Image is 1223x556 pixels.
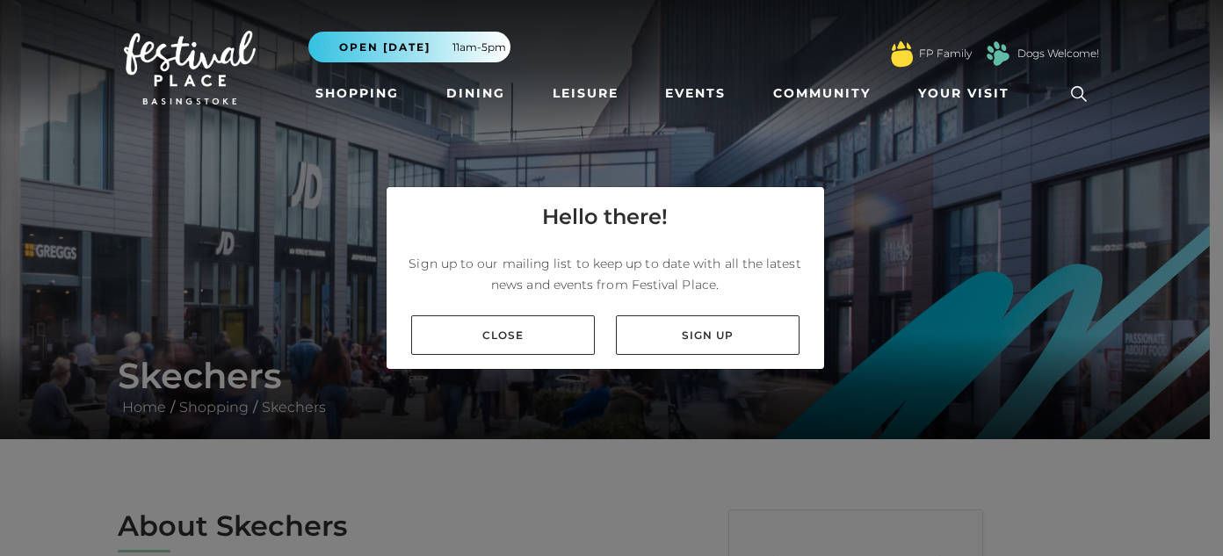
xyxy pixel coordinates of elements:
a: Dining [439,77,512,110]
span: 11am-5pm [452,40,506,55]
a: Community [766,77,878,110]
a: Leisure [546,77,626,110]
a: Events [658,77,733,110]
a: Your Visit [911,77,1025,110]
span: Open [DATE] [339,40,431,55]
a: Sign up [616,315,800,355]
a: FP Family [919,46,972,61]
p: Sign up to our mailing list to keep up to date with all the latest news and events from Festival ... [401,253,810,295]
a: Shopping [308,77,406,110]
span: Your Visit [918,84,1010,103]
img: Festival Place Logo [124,31,256,105]
a: Close [411,315,595,355]
a: Dogs Welcome! [1017,46,1099,61]
button: Open [DATE] 11am-5pm [308,32,510,62]
h4: Hello there! [542,201,668,233]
